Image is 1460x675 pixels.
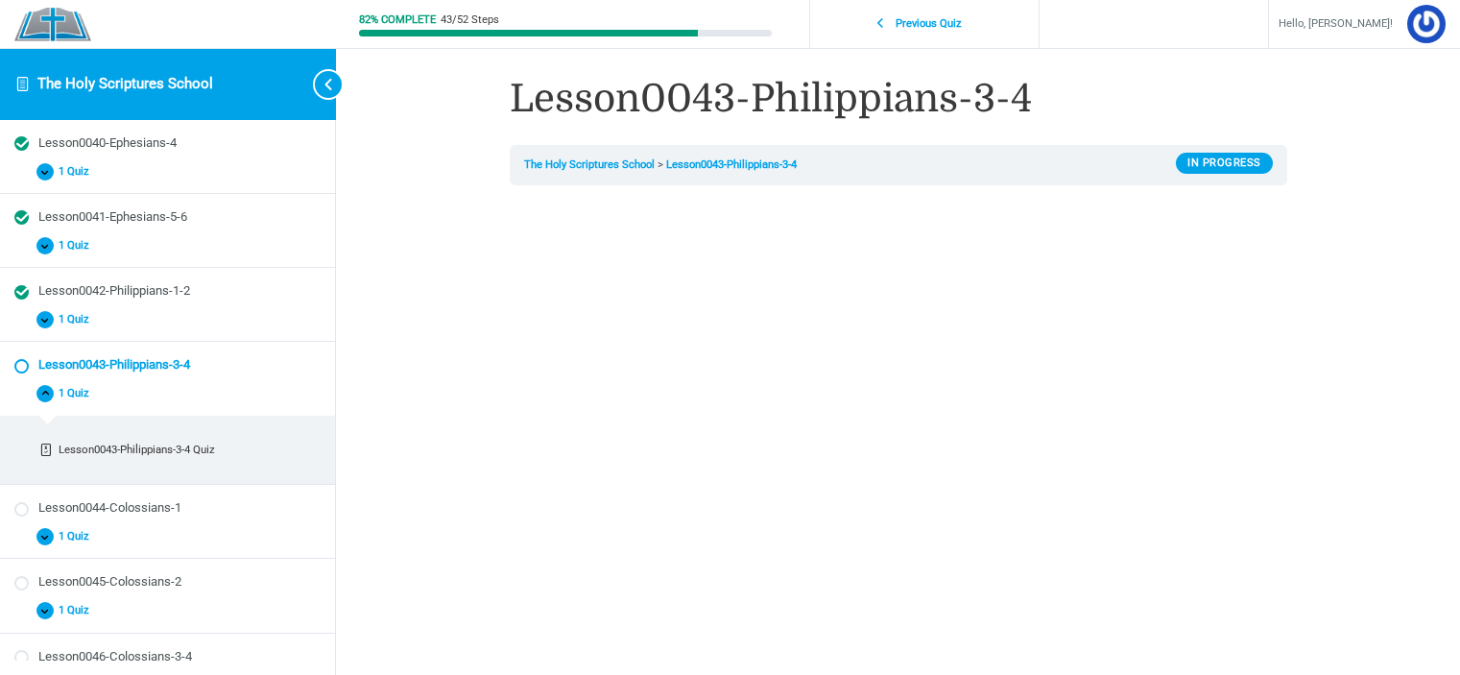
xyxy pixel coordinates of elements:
[298,48,336,120] button: Toggle sidebar navigation
[14,648,321,666] a: Not started Lesson0046-Colossians-3-4
[14,502,29,517] div: Not started
[54,239,101,253] span: 1 Quiz
[54,165,101,179] span: 1 Quiz
[14,210,29,225] div: Completed
[38,282,321,301] div: Lesson0042-Philippians-1-2
[38,134,321,153] div: Lesson0040-Ephesians-4
[666,158,797,171] a: Lesson0043-Philippians-3-4
[14,306,321,334] button: 1 Quiz
[510,72,1287,126] h1: Lesson0043-Philippians-3-4
[14,208,321,227] a: Completed Lesson0041-Ephesians-5-6
[14,380,321,408] button: 1 Quiz
[38,648,321,666] div: Lesson0046-Colossians-3-4
[38,499,321,518] div: Lesson0044-Colossians-1
[14,356,321,374] a: Not started Lesson0043-Philippians-3-4
[14,523,321,551] button: 1 Quiz
[14,597,321,625] button: 1 Quiz
[14,650,29,664] div: Not started
[1279,14,1393,35] span: Hello, [PERSON_NAME]!
[14,285,29,300] div: Completed
[14,157,321,185] button: 1 Quiz
[54,604,101,617] span: 1 Quiz
[54,530,101,543] span: 1 Quiz
[38,208,321,227] div: Lesson0041-Ephesians-5-6
[14,282,321,301] a: Completed Lesson0042-Philippians-1-2
[14,573,321,591] a: Not started Lesson0045-Colossians-2
[37,75,213,92] a: The Holy Scriptures School
[441,14,499,25] div: 43/52 Steps
[38,356,321,374] div: Lesson0043-Philippians-3-4
[54,387,101,400] span: 1 Quiz
[815,7,1034,42] a: Previous Quiz
[14,136,29,151] div: Completed
[59,442,309,458] div: Lesson0043-Philippians-3-4 Quiz
[21,436,315,464] a: Incomplete Lesson0043-Philippians-3-4 Quiz
[14,232,321,260] button: 1 Quiz
[38,573,321,591] div: Lesson0045-Colossians-2
[38,444,53,458] div: Incomplete
[14,576,29,591] div: Not started
[359,14,436,25] div: 82% Complete
[14,499,321,518] a: Not started Lesson0044-Colossians-1
[524,158,655,171] a: The Holy Scriptures School
[14,359,29,374] div: Not started
[14,134,321,153] a: Completed Lesson0040-Ephesians-4
[1176,153,1273,174] div: In Progress
[510,145,1287,185] nav: Breadcrumbs
[885,17,973,31] span: Previous Quiz
[54,313,101,326] span: 1 Quiz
